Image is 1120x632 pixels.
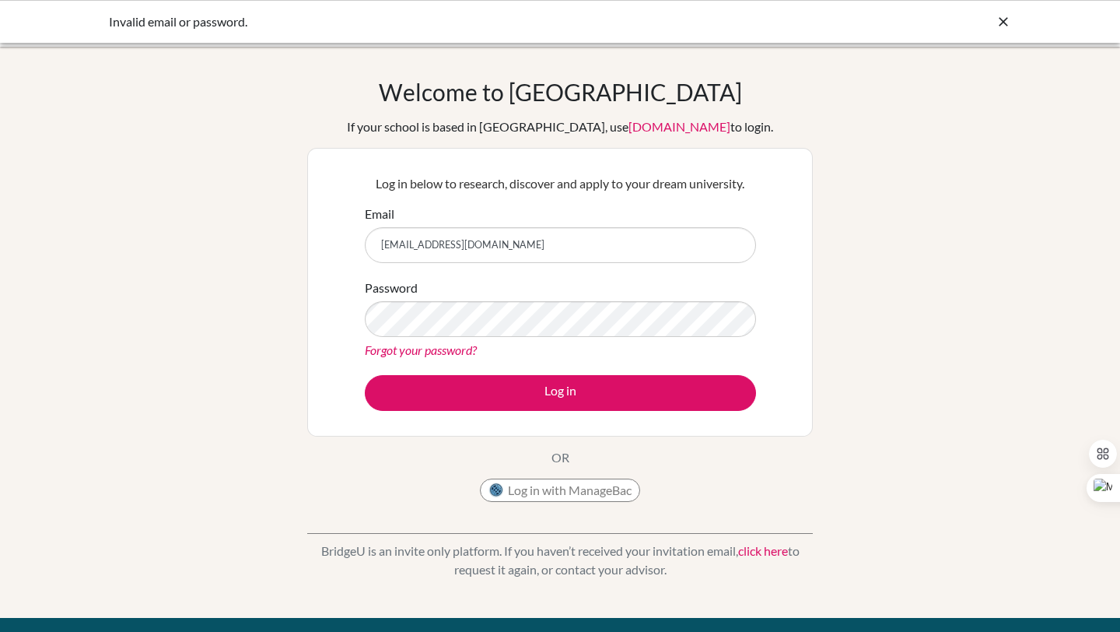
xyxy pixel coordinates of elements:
a: click here [738,543,788,558]
a: Forgot your password? [365,342,477,357]
a: [DOMAIN_NAME] [628,119,730,134]
p: OR [551,448,569,467]
button: Log in with ManageBac [480,479,640,502]
p: Log in below to research, discover and apply to your dream university. [365,174,756,193]
button: Log in [365,375,756,411]
div: Invalid email or password. [109,12,778,31]
h1: Welcome to [GEOGRAPHIC_DATA] [379,78,742,106]
p: BridgeU is an invite only platform. If you haven’t received your invitation email, to request it ... [307,542,813,579]
label: Email [365,205,394,223]
label: Password [365,279,418,297]
div: If your school is based in [GEOGRAPHIC_DATA], use to login. [347,118,773,136]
